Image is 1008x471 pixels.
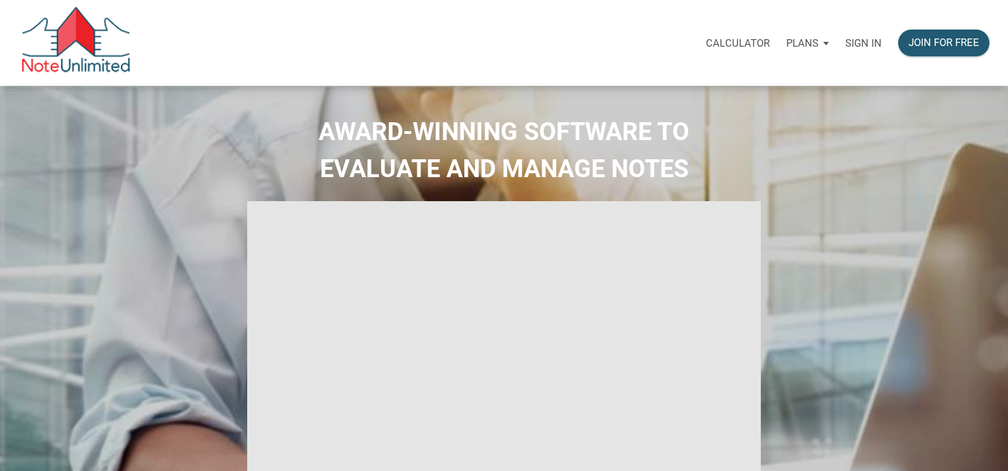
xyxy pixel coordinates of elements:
[10,113,998,187] h2: AWARD-WINNING SOFTWARE TO EVALUATE AND MANAGE NOTES
[698,21,778,65] a: Calculator
[898,30,989,56] button: Join for free
[778,23,837,64] button: Plans
[778,21,837,65] a: Plans
[890,21,998,65] a: Join for free
[786,37,818,49] p: Plans
[845,37,882,49] p: Sign in
[706,37,770,49] p: Calculator
[908,35,979,51] div: Join for free
[837,21,890,65] a: Sign in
